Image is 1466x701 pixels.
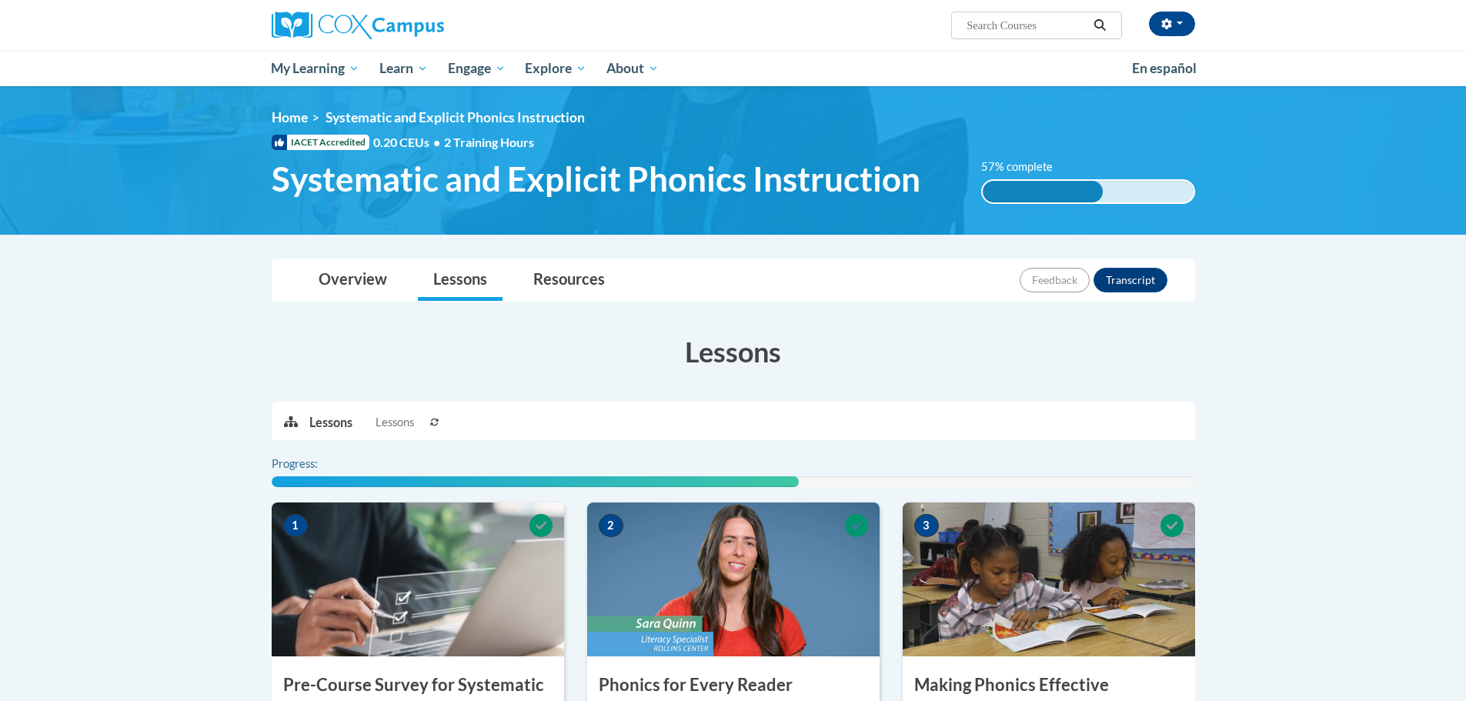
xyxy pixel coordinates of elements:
[272,159,920,199] span: Systematic and Explicit Phonics Instruction
[587,502,880,656] img: Course Image
[587,673,880,697] h3: Phonics for Every Reader
[1132,60,1197,76] span: En español
[903,673,1195,697] h3: Making Phonics Effective
[518,260,620,301] a: Resources
[272,12,444,39] img: Cox Campus
[1149,12,1195,36] button: Account Settings
[903,502,1195,656] img: Course Image
[914,514,939,537] span: 3
[525,59,586,78] span: Explore
[1094,268,1167,292] button: Transcript
[981,159,1070,175] label: 57% complete
[448,59,506,78] span: Engage
[1020,268,1090,292] button: Feedback
[965,16,1088,35] input: Search Courses
[1088,16,1111,35] button: Search
[272,502,564,656] img: Course Image
[599,514,623,537] span: 2
[515,51,596,86] a: Explore
[272,109,308,125] a: Home
[373,134,444,151] span: 0.20 CEUs
[1122,52,1207,85] a: En español
[262,51,370,86] a: My Learning
[444,135,534,149] span: 2 Training Hours
[433,135,440,149] span: •
[379,59,428,78] span: Learn
[271,59,359,78] span: My Learning
[309,414,352,431] p: Lessons
[272,456,360,472] label: Progress:
[272,12,564,39] a: Cox Campus
[438,51,516,86] a: Engage
[283,514,308,537] span: 1
[983,181,1103,202] div: 57% complete
[303,260,402,301] a: Overview
[272,135,369,150] span: IACET Accredited
[596,51,669,86] a: About
[249,51,1218,86] div: Main menu
[606,59,659,78] span: About
[376,414,414,431] span: Lessons
[418,260,503,301] a: Lessons
[369,51,438,86] a: Learn
[326,109,585,125] span: Systematic and Explicit Phonics Instruction
[272,332,1195,371] h3: Lessons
